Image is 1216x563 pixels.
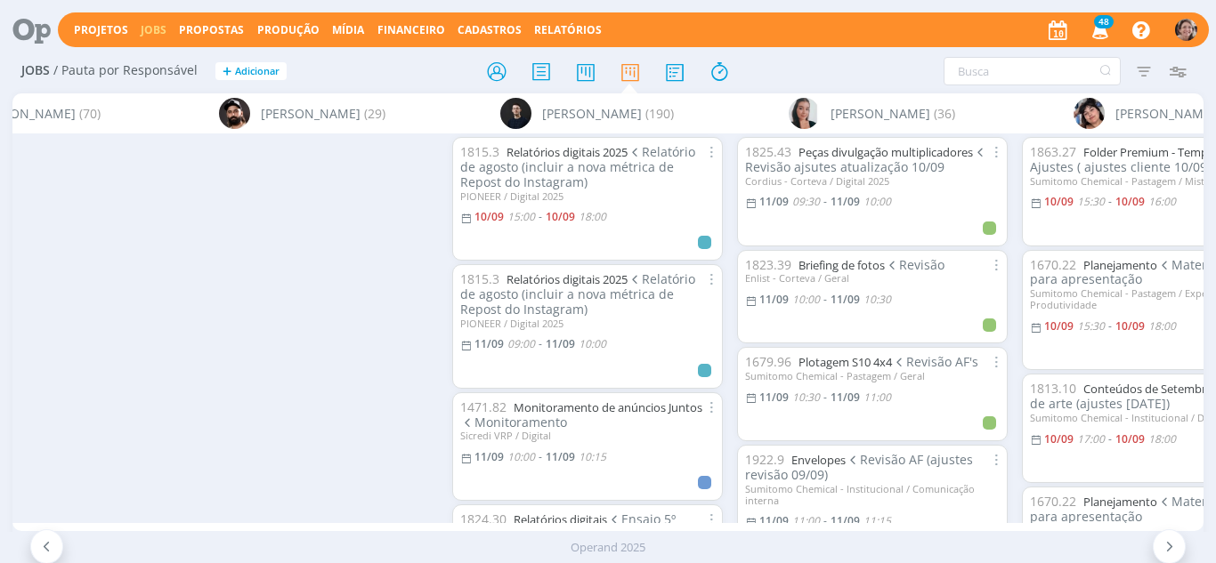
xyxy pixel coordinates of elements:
[745,175,1000,187] div: Cordius - Corteva / Digital 2025
[377,22,445,37] a: Financeiro
[507,209,535,224] : 15:00
[514,399,702,415] a: Monitoramento de anúncios Juntos
[1148,318,1176,334] : 18:00
[460,143,499,160] span: 1815.3
[1030,143,1076,160] span: 1863.27
[759,390,789,405] : 11/09
[223,62,231,81] span: +
[1175,19,1197,41] img: A
[745,256,791,273] span: 1823.39
[799,144,973,160] a: Peças divulgação multiplicadores
[452,23,527,37] button: Cadastros
[745,451,974,483] span: Revisão AF (ajustes revisão 09/09)
[327,23,369,37] button: Mídia
[1081,14,1117,46] button: 48
[546,336,575,351] : 11/09
[507,449,535,464] : 10:00
[74,22,128,37] a: Projetos
[474,336,504,351] : 11/09
[1074,98,1105,129] img: E
[507,144,628,160] a: Relatórios digitais 2025
[745,483,1000,506] div: Sumitomo Chemical - Institucional / Comunicação interna
[235,66,280,77] span: Adicionar
[799,354,892,370] a: Plotagem S10 4x4
[460,414,568,430] span: Monitoramento
[745,143,791,160] span: 1825.43
[863,390,891,405] : 11:00
[500,98,531,129] img: C
[645,104,674,123] span: (190)
[792,390,820,405] : 10:30
[1083,257,1157,273] a: Planejamento
[460,190,715,202] div: PIONEER / Digital 2025
[823,392,827,403] : -
[332,22,364,37] a: Mídia
[944,57,1121,85] input: Busca
[529,23,607,37] button: Relatórios
[745,370,1000,382] div: Sumitomo Chemical - Pastagem / Geral
[1174,14,1198,45] button: A
[215,62,287,81] button: +Adicionar
[514,511,607,527] a: Relatórios digitais
[1108,434,1112,445] : -
[863,292,891,307] : 10:30
[1148,194,1176,209] : 16:00
[507,336,535,351] : 09:00
[789,98,820,129] img: C
[1030,256,1076,273] span: 1670.22
[823,294,827,305] : -
[261,104,361,123] span: [PERSON_NAME]
[372,23,450,37] button: Financeiro
[934,104,955,123] span: (36)
[1077,318,1105,334] : 15:30
[1077,431,1105,446] : 17:00
[458,22,522,37] span: Cadastros
[831,104,930,123] span: [PERSON_NAME]
[579,336,606,351] : 10:00
[1030,380,1076,397] span: 1813.10
[745,451,784,468] span: 1922.9
[831,390,860,405] : 11/09
[759,513,789,528] : 11/09
[1108,197,1112,207] : -
[1077,194,1105,209] : 15:30
[252,23,325,37] button: Produção
[364,104,385,123] span: (29)
[179,22,244,37] span: Propostas
[507,271,628,287] a: Relatórios digitais 2025
[539,452,542,462] : -
[460,143,696,190] span: Relatório de agosto (incluir a nova métrica de Repost do Instagram)
[759,292,789,307] : 11/09
[546,449,575,464] : 11/09
[892,353,979,370] span: Revisão AF's
[539,339,542,350] : -
[1030,493,1076,510] span: 1670.22
[135,23,172,37] button: Jobs
[79,104,101,123] span: (70)
[1044,194,1074,209] : 10/09
[831,194,860,209] : 11/09
[219,98,250,129] img: B
[792,292,820,307] : 10:00
[831,513,860,528] : 11/09
[460,270,696,318] span: Relatório de agosto (incluir a nova métrica de Repost do Instagram)
[745,143,988,175] span: Revisão ajsutes atualização 10/09
[579,449,606,464] : 10:15
[460,430,715,441] div: Sicredi VRP / Digital
[53,63,198,78] span: / Pauta por Responsável
[69,23,134,37] button: Projetos
[1044,431,1074,446] : 10/09
[21,63,50,78] span: Jobs
[1115,104,1215,123] span: [PERSON_NAME]
[460,398,507,415] span: 1471.82
[579,209,606,224] : 18:00
[1115,318,1145,334] : 10/09
[792,194,820,209] : 09:30
[1115,194,1145,209] : 10/09
[831,292,860,307] : 11/09
[863,194,891,209] : 10:00
[1083,494,1157,510] a: Planejamento
[474,449,504,464] : 11/09
[1115,431,1145,446] : 10/09
[460,511,507,527] span: 1824.30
